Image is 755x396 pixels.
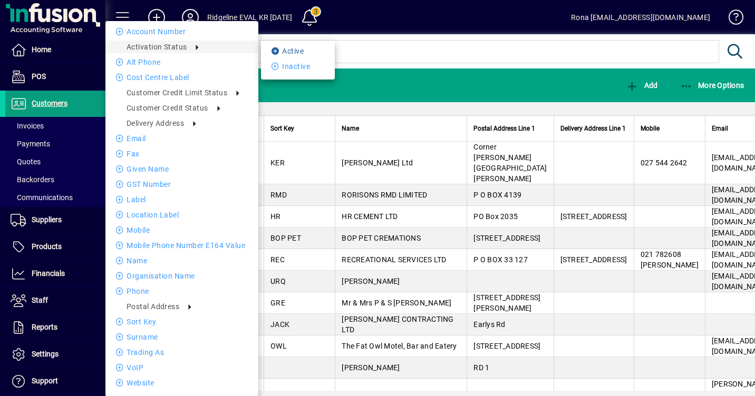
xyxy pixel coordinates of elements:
li: Alt phone [105,56,258,68]
li: Mobile [105,224,258,236]
li: Fax [105,147,258,160]
li: Active [261,45,335,57]
li: name [105,254,258,267]
li: Given name [105,163,258,175]
span: Postal address [127,302,179,311]
span: Activation Status [127,43,187,51]
li: Cost Centre Label [105,71,258,84]
li: Surname [105,331,258,343]
li: Location label [105,209,258,221]
li: VoIP [105,361,258,374]
li: Sort key [105,315,258,328]
li: Trading as [105,346,258,359]
li: Account number [105,25,258,38]
span: Delivery address [127,119,184,127]
li: Phone [105,285,258,298]
li: GST number [105,178,258,191]
li: label [105,193,258,206]
li: Website [105,377,258,389]
li: Organisation name [105,270,258,282]
span: Customer Credit Limit Status [127,88,227,97]
li: Email [105,132,258,145]
li: Inactive [261,60,335,73]
span: Customer Credit Status [127,104,208,112]
li: Mobile Phone Number E164 Value [105,239,258,252]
